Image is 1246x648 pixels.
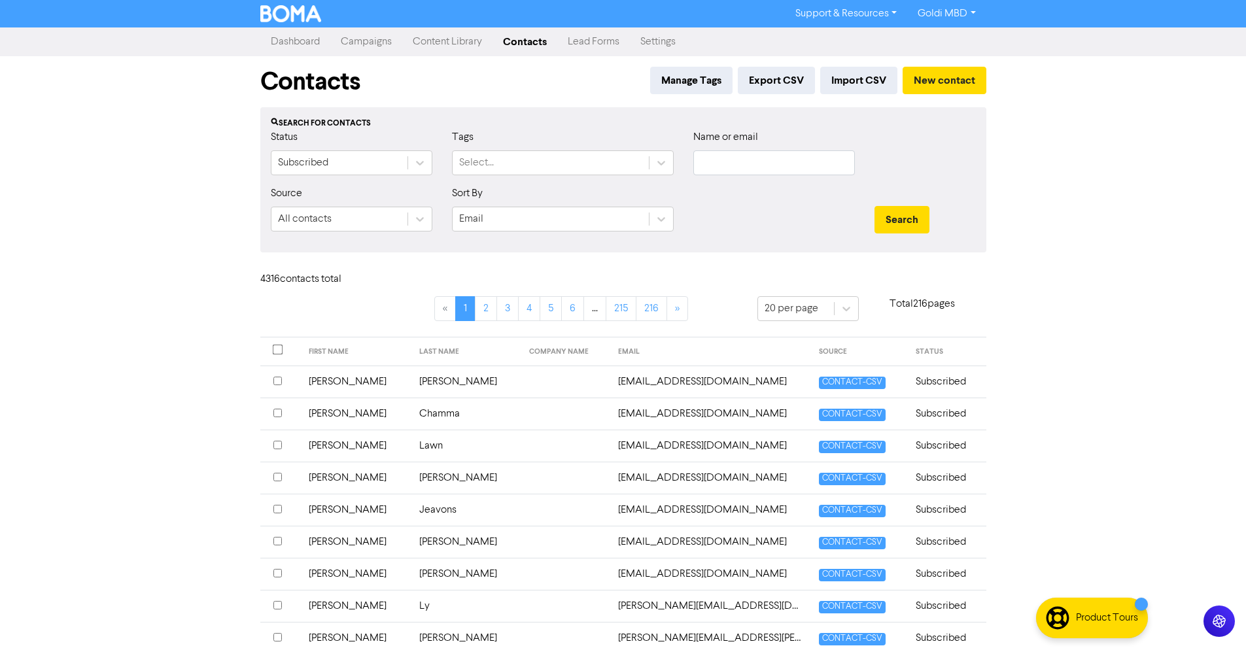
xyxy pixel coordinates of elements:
iframe: Chat Widget [1181,585,1246,648]
th: LAST NAME [411,337,522,366]
a: Page 216 [636,296,667,321]
td: 5startraining@aapt.net.au [610,494,811,526]
td: Subscribed [908,462,986,494]
a: Page 1 is your current page [455,296,476,321]
td: Jeavons [411,494,522,526]
span: CONTACT-CSV [819,409,886,421]
th: SOURCE [811,337,909,366]
td: Subscribed [908,494,986,526]
label: Sort By [452,186,483,201]
div: Search for contacts [271,118,976,129]
a: Lead Forms [557,29,630,55]
td: Subscribed [908,366,986,398]
button: New contact [903,67,986,94]
button: Export CSV [738,67,815,94]
a: Page 2 [475,296,497,321]
a: » [666,296,688,321]
label: Source [271,186,302,201]
h1: Contacts [260,67,360,97]
td: [PERSON_NAME] [301,398,411,430]
td: [PERSON_NAME] [301,462,411,494]
div: 20 per page [765,301,818,316]
td: 121drivertraining@gmail.com [610,366,811,398]
div: Subscribed [278,155,328,171]
a: Page 5 [540,296,562,321]
a: Support & Resources [785,3,907,24]
button: Manage Tags [650,67,733,94]
td: Subscribed [908,398,986,430]
td: Subscribed [908,558,986,590]
a: Page 4 [518,296,540,321]
td: [PERSON_NAME] [301,366,411,398]
span: CONTACT-CSV [819,569,886,581]
td: Subscribed [908,526,986,558]
button: Search [874,206,929,233]
span: CONTACT-CSV [819,633,886,645]
a: Dashboard [260,29,330,55]
td: Subscribed [908,430,986,462]
span: CONTACT-CSV [819,377,886,389]
td: 3cminfo@3cm.com.au [610,462,811,494]
td: 2007karmstrong@gmail.com [610,430,811,462]
span: CONTACT-CSV [819,441,886,453]
a: Page 3 [496,296,519,321]
span: CONTACT-CSV [819,505,886,517]
a: Goldi MBD [907,3,986,24]
td: [PERSON_NAME] [301,590,411,622]
a: Settings [630,29,686,55]
label: Name or email [693,129,758,145]
th: COMPANY NAME [521,337,610,366]
td: [PERSON_NAME] [411,366,522,398]
a: Page 6 [561,296,584,321]
td: [PERSON_NAME] [301,558,411,590]
td: Ly [411,590,522,622]
td: Lawn [411,430,522,462]
span: CONTACT-CSV [819,601,886,613]
td: aadair1@bigpond.com [610,558,811,590]
td: [PERSON_NAME] [301,494,411,526]
a: Page 215 [606,296,636,321]
td: Chamma [411,398,522,430]
a: Content Library [402,29,493,55]
th: STATUS [908,337,986,366]
td: 1angle2b@gmail.com [610,398,811,430]
td: Subscribed [908,590,986,622]
td: [PERSON_NAME] [411,462,522,494]
a: Contacts [493,29,557,55]
th: EMAIL [610,337,811,366]
td: [PERSON_NAME] [411,558,522,590]
td: [PERSON_NAME] [301,526,411,558]
div: Email [459,211,483,227]
button: Import CSV [820,67,897,94]
span: CONTACT-CSV [819,473,886,485]
a: Campaigns [330,29,402,55]
td: aaccardo@optusnet.com.au [610,526,811,558]
img: BOMA Logo [260,5,322,22]
th: FIRST NAME [301,337,411,366]
label: Tags [452,129,474,145]
td: [PERSON_NAME] [411,526,522,558]
h6: 4316 contact s total [260,273,365,286]
div: All contacts [278,211,332,227]
div: Select... [459,155,494,171]
p: Total 216 pages [859,296,986,312]
td: [PERSON_NAME] [301,430,411,462]
td: aaron@citadelcapitalsolutions.com.au [610,590,811,622]
span: CONTACT-CSV [819,537,886,549]
label: Status [271,129,298,145]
